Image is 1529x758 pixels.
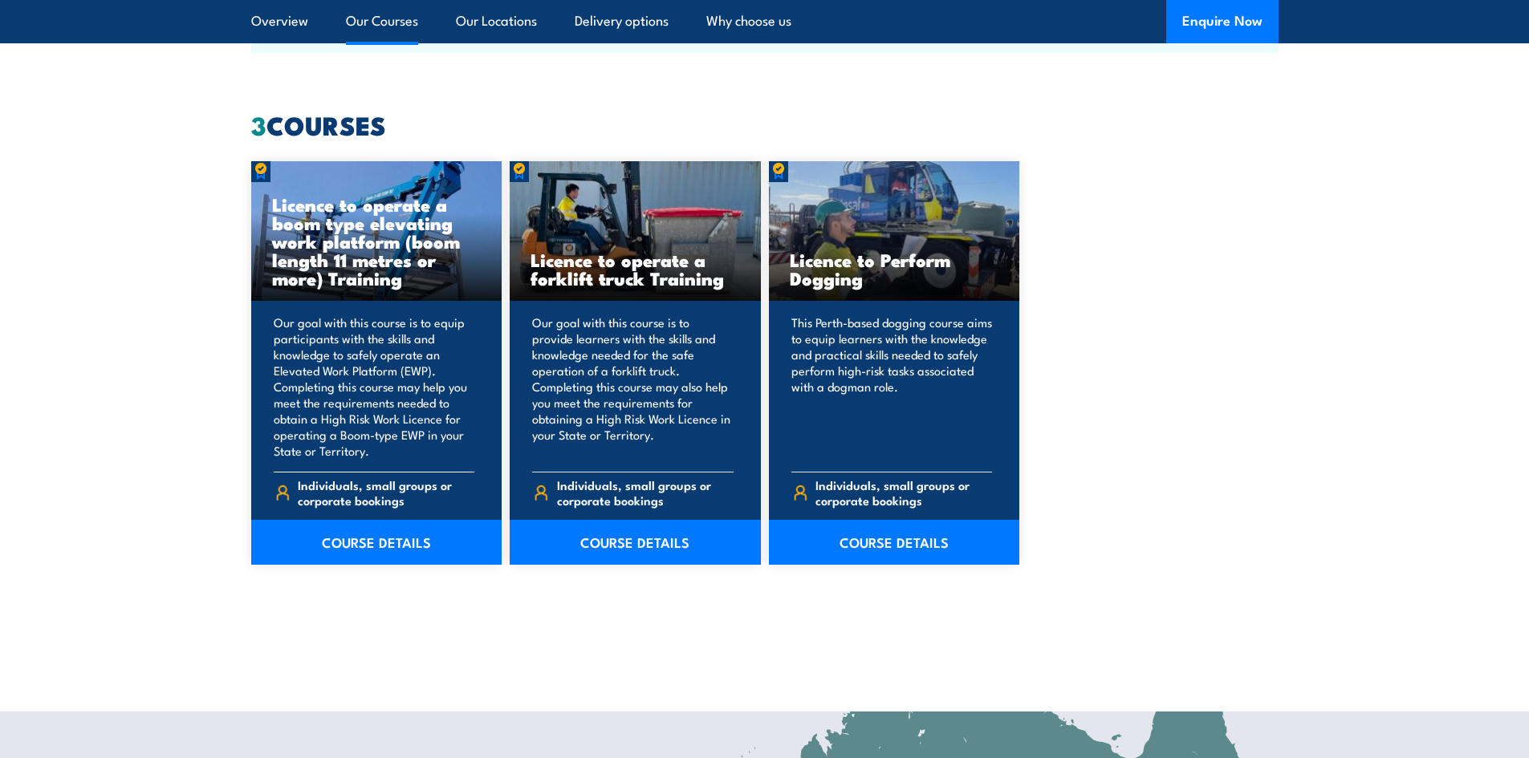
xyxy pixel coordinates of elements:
[510,520,761,565] a: COURSE DETAILS
[298,477,474,508] span: Individuals, small groups or corporate bookings
[791,314,993,459] p: This Perth-based dogging course aims to equip learners with the knowledge and practical skills ne...
[815,477,992,508] span: Individuals, small groups or corporate bookings
[272,195,482,287] h3: Licence to operate a boom type elevating work platform (boom length 11 metres or more) Training
[531,250,740,287] h3: Licence to operate a forklift truck Training
[532,314,734,459] p: Our goal with this course is to provide learners with the skills and knowledge needed for the saf...
[251,520,502,565] a: COURSE DETAILS
[274,314,475,459] p: Our goal with this course is to equip participants with the skills and knowledge to safely operat...
[769,520,1020,565] a: COURSE DETAILS
[557,477,734,508] span: Individuals, small groups or corporate bookings
[251,113,1279,136] h2: COURSES
[790,250,999,287] h3: Licence to Perform Dogging
[251,104,266,144] strong: 3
